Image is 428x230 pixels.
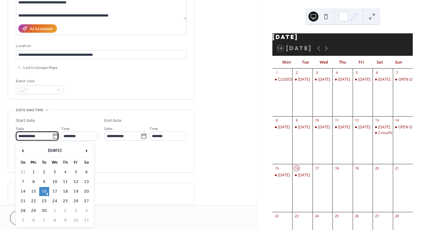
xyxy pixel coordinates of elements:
div: 20 [374,166,379,170]
div: Event color [16,78,63,84]
button: AI Assistant [18,24,57,33]
div: [DATE] [318,77,330,82]
td: 30 [39,206,49,215]
div: Wednesday 10 Sept [313,125,332,130]
div: 28 [395,214,399,218]
div: [DATE] [358,125,370,130]
div: Fri [352,56,370,69]
th: Fr [71,158,81,167]
span: Link to Google Maps [23,65,58,71]
td: 1 [29,168,39,177]
td: 1 [50,206,60,215]
td: 2 [60,206,70,215]
div: Tuesday 9 Sept [292,125,312,130]
div: 9 [294,118,299,123]
div: Thursday 11 Sept [332,125,352,130]
th: Tu [39,158,49,167]
div: Sat [370,56,389,69]
th: Th [60,158,70,167]
div: CLOSED [272,77,292,82]
div: 12 [355,118,359,123]
div: 7 [395,70,399,75]
td: 25 [60,197,70,206]
div: 19 [355,166,359,170]
td: 4 [60,168,70,177]
td: 10 [50,177,60,186]
div: [DATE] [358,77,370,82]
div: 11 [334,118,339,123]
td: 7 [39,216,49,225]
span: Date [16,126,24,132]
div: Sun [389,56,408,69]
div: 10 [314,118,319,123]
td: 4 [82,206,92,215]
div: Wed [315,56,333,69]
div: Friday 12 Sept [353,125,373,130]
div: [DATE] [338,77,350,82]
div: CrossFit Kids 10:30 [378,130,411,136]
div: 13 [374,118,379,123]
div: [DATE] [278,125,290,130]
td: 27 [82,197,92,206]
div: Monday 8 Sept [272,125,292,130]
td: 2 [39,168,49,177]
div: Wednesday 3 Sept [313,77,332,82]
div: [DATE] [378,77,390,82]
td: 24 [50,197,60,206]
div: Start date [16,117,35,124]
div: End date [104,117,122,124]
td: 15 [29,187,39,196]
div: [DATE] [338,125,350,130]
div: Tuesday 16 Sept [292,173,312,178]
div: 27 [374,214,379,218]
div: [DATE] [278,173,290,178]
td: 7 [18,177,28,186]
td: 6 [29,216,39,225]
td: 17 [50,187,60,196]
span: Date [104,126,113,132]
td: 19 [71,187,81,196]
td: 28 [18,206,28,215]
span: Time [149,126,158,132]
div: 2 [294,70,299,75]
div: 24 [314,214,319,218]
div: 6 [374,70,379,75]
td: 31 [18,168,28,177]
div: Thursday 4 Sept [332,77,352,82]
span: Date and time [16,107,44,113]
div: 23 [294,214,299,218]
th: Mo [29,158,39,167]
button: Cancel [10,211,48,225]
th: Su [18,158,28,167]
div: 25 [334,214,339,218]
div: Thu [333,56,352,69]
div: Saturday 13 Sept [373,125,393,130]
td: 11 [82,216,92,225]
div: OPEN GYM 9AM [393,77,413,82]
td: 16 [39,187,49,196]
span: Time [61,126,70,132]
th: Sa [82,158,92,167]
div: 15 [274,166,279,170]
div: CLOSED [278,77,292,82]
div: Location [16,43,185,49]
div: 16 [294,166,299,170]
th: We [50,158,60,167]
th: [DATE] [29,144,81,157]
span: › [82,144,91,157]
div: Friday 5 Sept [353,77,373,82]
td: 3 [71,206,81,215]
td: 13 [82,177,92,186]
td: 11 [60,177,70,186]
div: 4 [334,70,339,75]
div: Mon [277,56,296,69]
td: 9 [39,177,49,186]
div: [DATE] [318,125,330,130]
div: 1 [274,70,279,75]
div: 3 [314,70,319,75]
div: AI Assistant [30,26,53,32]
div: 17 [314,166,319,170]
div: CrossFit Kids 10:30 [373,130,393,136]
div: [DATE] [298,173,310,178]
